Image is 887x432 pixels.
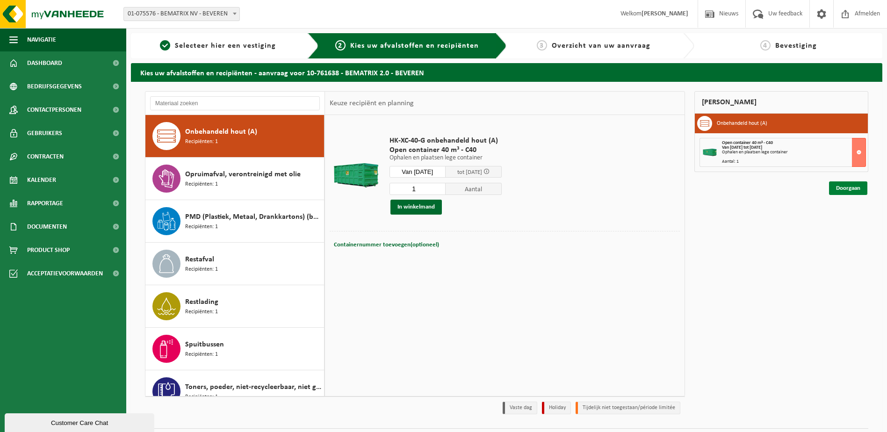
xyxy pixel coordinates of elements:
iframe: chat widget [5,411,156,432]
span: tot [DATE] [457,169,482,175]
span: 1 [160,40,170,50]
button: Restlading Recipiënten: 1 [145,285,325,328]
span: Open container 40 m³ - C40 [389,145,502,155]
span: Spuitbussen [185,339,224,350]
span: HK-XC-40-G onbehandeld hout (A) [389,136,502,145]
span: Gebruikers [27,122,62,145]
span: Bedrijfsgegevens [27,75,82,98]
li: Vaste dag [503,402,537,414]
span: Overzicht van uw aanvraag [552,42,650,50]
span: Recipiënten: 1 [185,350,218,359]
span: Recipiënten: 1 [185,223,218,231]
div: Ophalen en plaatsen lege container [722,150,865,155]
span: 01-075576 - BEMATRIX NV - BEVEREN [124,7,239,21]
span: Recipiënten: 1 [185,137,218,146]
button: Restafval Recipiënten: 1 [145,243,325,285]
span: 2 [335,40,346,50]
span: 01-075576 - BEMATRIX NV - BEVEREN [123,7,240,21]
button: Toners, poeder, niet-recycleerbaar, niet gevaarlijk Recipiënten: 1 [145,370,325,413]
li: Tijdelijk niet toegestaan/période limitée [576,402,680,414]
span: Onbehandeld hout (A) [185,126,257,137]
span: Recipiënten: 1 [185,393,218,402]
a: Doorgaan [829,181,867,195]
h3: Onbehandeld hout (A) [717,116,767,131]
p: Ophalen en plaatsen lege container [389,155,502,161]
h2: Kies uw afvalstoffen en recipiënten - aanvraag voor 10-761638 - BEMATRIX 2.0 - BEVEREN [131,63,882,81]
span: Toners, poeder, niet-recycleerbaar, niet gevaarlijk [185,382,322,393]
button: Spuitbussen Recipiënten: 1 [145,328,325,370]
span: Aantal [446,183,502,195]
span: Kalender [27,168,56,192]
span: Kies uw afvalstoffen en recipiënten [350,42,479,50]
span: Product Shop [27,238,70,262]
div: [PERSON_NAME] [694,91,868,114]
span: Recipiënten: 1 [185,180,218,189]
strong: [PERSON_NAME] [642,10,688,17]
span: Dashboard [27,51,62,75]
span: Open container 40 m³ - C40 [722,140,773,145]
button: Containernummer toevoegen(optioneel) [333,238,440,252]
span: Opruimafval, verontreinigd met olie [185,169,301,180]
span: PMD (Plastiek, Metaal, Drankkartons) (bedrijven) [185,211,322,223]
span: 4 [760,40,771,50]
button: In winkelmand [390,200,442,215]
span: Recipiënten: 1 [185,308,218,317]
span: Contactpersonen [27,98,81,122]
span: Navigatie [27,28,56,51]
span: Rapportage [27,192,63,215]
span: Documenten [27,215,67,238]
span: Containernummer toevoegen(optioneel) [334,242,439,248]
div: Aantal: 1 [722,159,865,164]
button: PMD (Plastiek, Metaal, Drankkartons) (bedrijven) Recipiënten: 1 [145,200,325,243]
li: Holiday [542,402,571,414]
span: 3 [537,40,547,50]
span: Restafval [185,254,214,265]
input: Materiaal zoeken [150,96,320,110]
span: Restlading [185,296,218,308]
span: Bevestiging [775,42,817,50]
strong: Van [DATE] tot [DATE] [722,145,762,150]
input: Selecteer datum [389,166,446,178]
div: Keuze recipiënt en planning [325,92,418,115]
a: 1Selecteer hier een vestiging [136,40,300,51]
button: Onbehandeld hout (A) Recipiënten: 1 [145,115,325,158]
span: Recipiënten: 1 [185,265,218,274]
span: Selecteer hier een vestiging [175,42,276,50]
span: Acceptatievoorwaarden [27,262,103,285]
span: Contracten [27,145,64,168]
button: Opruimafval, verontreinigd met olie Recipiënten: 1 [145,158,325,200]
